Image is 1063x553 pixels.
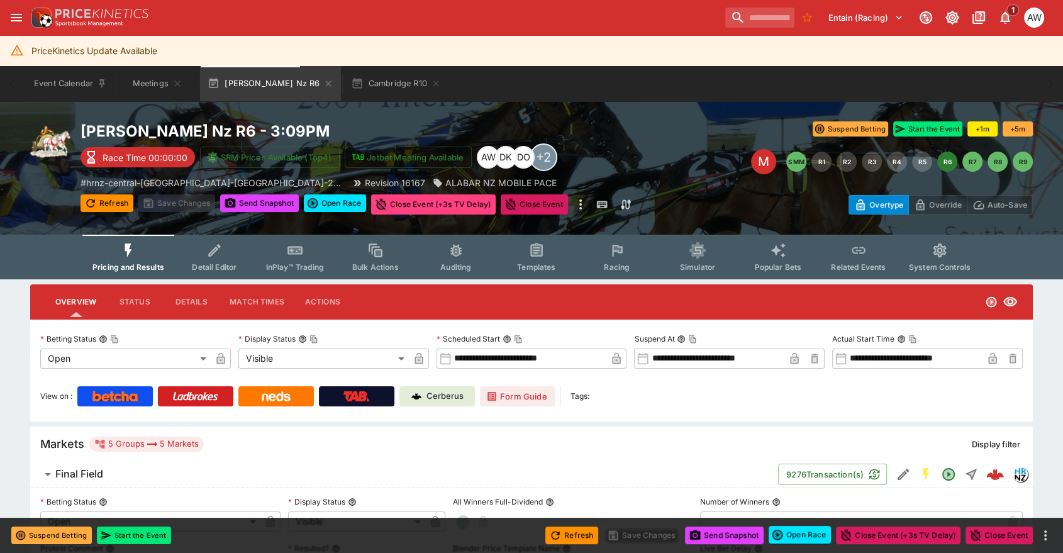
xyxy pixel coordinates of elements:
button: [PERSON_NAME] Nz R6 [200,66,341,101]
button: Suspend AtCopy To Clipboard [677,335,686,344]
a: 53570a06-043b-4879-95fc-9bdb53a5902c [982,462,1008,487]
p: Race Time 00:00:00 [103,151,187,164]
button: more [573,194,588,215]
img: PriceKinetics Logo [28,5,53,30]
p: Display Status [288,496,345,507]
button: 9276Transaction(s) [778,464,887,485]
p: Revision 16167 [365,176,425,189]
img: logo-cerberus--red.svg [986,466,1004,483]
button: Event Calendar [26,66,114,101]
svg: Open [985,296,998,308]
button: Number of Winners [772,498,781,506]
p: Overtype [869,198,903,211]
button: Betting StatusCopy To Clipboard [99,335,108,344]
div: 53570a06-043b-4879-95fc-9bdb53a5902c [986,466,1004,483]
button: Final Field [30,462,778,487]
div: Amanda Whitta [1024,8,1044,28]
button: Open Race [304,194,366,212]
h6: Final Field [55,467,103,481]
button: SRM Prices Available (Top4) [200,147,340,168]
button: Send Snapshot [685,527,764,544]
p: Cerberus [426,390,464,403]
button: Refresh [81,194,133,212]
button: Copy To Clipboard [309,335,318,344]
div: PriceKinetics Update Available [31,39,157,62]
div: Edit Meeting [751,149,776,174]
h5: Markets [40,437,84,451]
button: Display StatusCopy To Clipboard [298,335,307,344]
span: Popular Bets [754,262,801,272]
a: Form Guide [480,386,555,406]
button: more [1038,528,1053,543]
div: Visible [238,349,409,369]
button: Close Event [501,194,568,215]
button: Start the Event [893,121,962,137]
div: split button [769,526,831,544]
button: Connected to PK [915,6,937,29]
span: Auditing [440,262,471,272]
button: open drawer [5,6,28,29]
button: R1 [811,152,832,172]
button: Send Snapshot [220,194,299,212]
button: Betting Status [99,498,108,506]
a: Cerberus [399,386,475,406]
button: Edit Detail [892,463,915,486]
button: R4 [887,152,907,172]
div: Event type filters [82,235,981,279]
button: Details [163,287,220,317]
button: Status [106,287,163,317]
button: R6 [937,152,957,172]
button: Start the Event [97,527,171,544]
button: R8 [988,152,1008,172]
button: Auto-Save [967,195,1033,215]
button: Documentation [967,6,990,29]
h2: Copy To Clipboard [81,121,557,141]
button: R9 [1013,152,1033,172]
p: Auto-Save [988,198,1027,211]
button: Select Tenant [821,8,911,28]
div: Dabin Kim [494,146,517,169]
input: search [725,8,794,28]
button: Open Race [769,526,831,544]
span: Detail Editor [192,262,237,272]
button: Jetbet Meeting Available [345,147,472,168]
button: Open [937,463,960,486]
button: Override [908,195,967,215]
button: Suspend Betting [11,527,92,544]
button: R7 [962,152,982,172]
div: Daniel Olerenshaw [512,146,535,169]
button: Copy To Clipboard [110,335,119,344]
button: Display filter [964,434,1028,454]
p: Betting Status [40,496,96,507]
div: Open [40,349,211,369]
img: jetbet-logo.svg [352,151,364,164]
div: 5 Groups 5 Markets [94,437,199,452]
p: Betting Status [40,333,96,344]
div: ALABAR NZ MOBILE PACE [433,176,557,189]
img: Betcha [92,391,138,401]
button: Copy To Clipboard [908,335,917,344]
img: PriceKinetics [55,9,148,18]
button: Close Event (+3s TV Delay) [836,527,960,544]
button: Match Times [220,287,294,317]
img: Ladbrokes [172,391,218,401]
p: Number of Winners [700,496,769,507]
button: Display Status [348,498,357,506]
label: Tags: [570,386,589,406]
span: Templates [517,262,555,272]
button: Suspend Betting [813,121,888,137]
button: Actions [294,287,351,317]
p: Display Status [238,333,296,344]
div: hrnz [1013,467,1028,482]
img: Neds [262,391,290,401]
button: SGM Enabled [915,463,937,486]
button: Cambridge R10 [343,66,448,101]
button: R5 [912,152,932,172]
button: Close Event (+3s TV Delay) [371,194,496,215]
p: Copy To Clipboard [81,176,345,189]
img: Cerberus [411,391,421,401]
button: Copy To Clipboard [688,335,697,344]
button: Overtype [849,195,909,215]
p: All Winners Full-Dividend [453,496,543,507]
button: +1m [967,121,998,137]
